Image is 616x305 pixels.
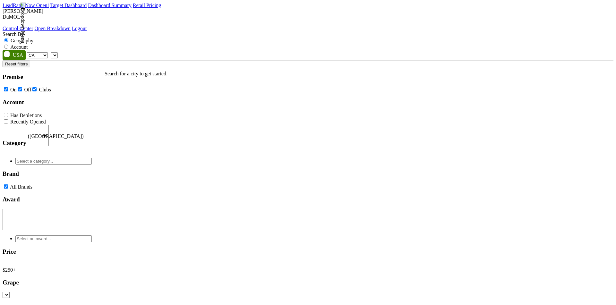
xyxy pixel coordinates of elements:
[3,3,24,8] a: LeadRank
[133,3,161,8] a: Retail Pricing
[3,73,92,80] h3: Premise
[105,71,167,77] p: Search for a city to get started.
[25,3,49,8] a: Now Open!
[3,196,92,203] h3: Award
[3,279,92,286] h3: Grape
[3,14,20,20] span: DuMOL
[72,26,87,31] a: Logout
[3,248,92,255] h3: Price
[10,113,42,118] label: Has Depletions
[3,99,92,106] h3: Account
[3,267,92,273] div: $250+
[24,87,31,92] label: Off
[3,8,613,14] div: [PERSON_NAME]
[10,184,32,190] label: All Brands
[10,119,46,124] label: Recently Opened
[15,235,92,242] input: Select an award...
[3,61,30,67] button: Reset filters
[3,170,92,177] h3: Brand
[3,26,33,31] a: Control Center
[28,133,41,152] span: ([GEOGRAPHIC_DATA])
[50,3,87,8] a: Target Dashboard
[3,31,24,37] span: Search By
[10,87,17,92] label: On
[42,134,47,139] span: ▼
[10,44,28,50] label: Account
[35,26,71,31] a: Open Breakdown
[3,26,87,31] div: Dropdown Menu
[39,87,51,92] label: Clubs
[3,140,26,147] h3: Category
[88,3,132,8] a: Dashboard Summary
[11,38,33,43] label: Geography
[20,3,26,43] img: Dropdown Menu
[15,158,92,165] input: Select a category...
